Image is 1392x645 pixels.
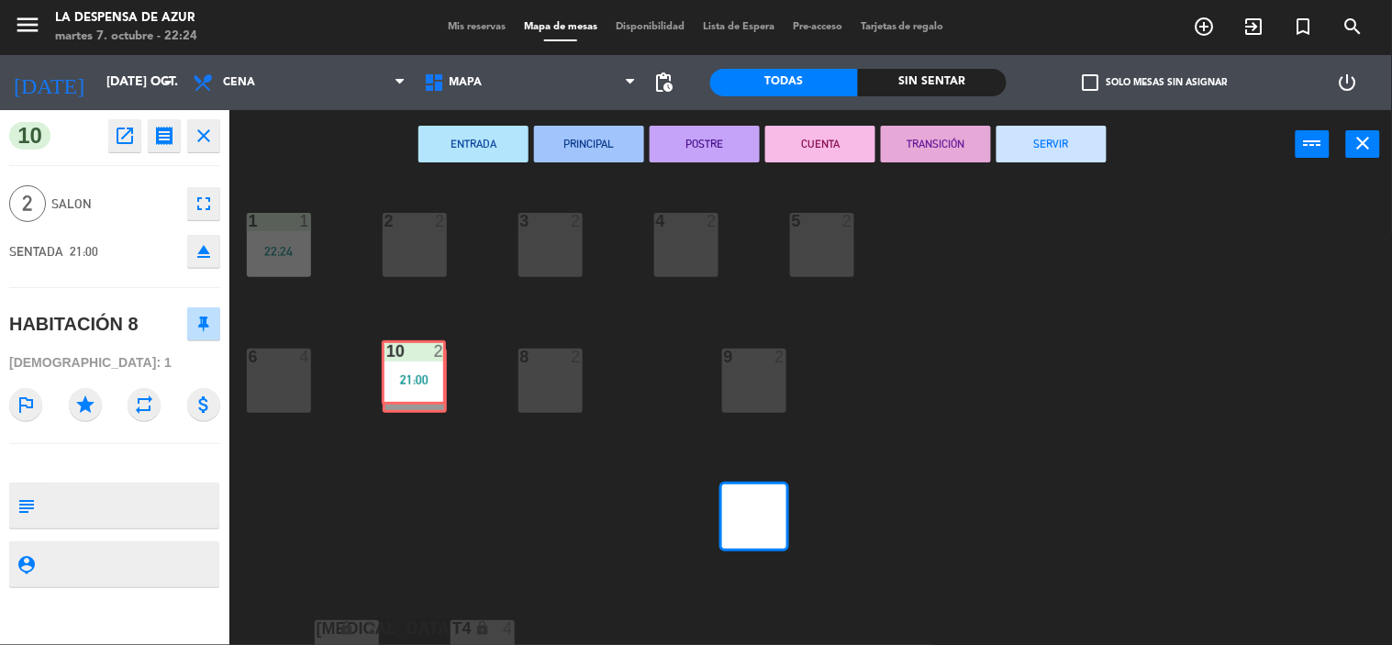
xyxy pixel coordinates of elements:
i: fullscreen [193,193,215,215]
div: martes 7. octubre - 22:24 [55,28,197,46]
span: Disponibilidad [607,22,694,32]
div: 4 [503,620,514,637]
div: 22:24 [247,245,311,258]
div: 2 [707,213,718,229]
i: arrow_drop_down [157,72,179,94]
div: 4 [299,349,310,365]
div: 5 [792,213,793,229]
div: 2 [571,213,582,229]
i: menu [14,11,41,39]
div: T4 [452,620,453,637]
i: exit_to_app [1243,16,1265,38]
i: close [193,125,215,147]
button: TRANSICIÓN [881,126,991,162]
div: 4 [656,213,657,229]
div: 2 [774,349,785,365]
button: CUENTA [765,126,875,162]
button: receipt [148,119,181,152]
span: pending_actions [653,72,675,94]
button: SERVIR [997,126,1107,162]
div: La Despensa de Azur [55,9,197,28]
div: 2 [842,213,853,229]
div: [DEMOGRAPHIC_DATA]: 1 [9,347,220,379]
i: attach_money [187,388,220,421]
button: close [1346,130,1380,158]
i: outlined_flag [9,388,42,421]
span: 2 [9,185,46,222]
span: Tarjetas de regalo [852,22,953,32]
button: ENTRADA [418,126,529,162]
div: 3 [520,213,521,229]
button: fullscreen [187,187,220,220]
span: Pre-acceso [784,22,852,32]
i: person_pin [16,554,36,574]
span: check_box_outline_blank [1082,74,1098,91]
div: [MEDICAL_DATA] [317,620,317,637]
button: close [187,119,220,152]
div: Todas [710,69,859,96]
div: 1 [299,213,310,229]
i: close [1353,132,1375,154]
label: Solo mesas sin asignar [1082,74,1227,91]
i: repeat [128,388,161,421]
span: 21:00 [70,244,98,259]
i: search [1342,16,1364,38]
div: 4 [434,351,443,368]
i: star [69,388,102,421]
button: menu [14,11,41,45]
i: turned_in_not [1293,16,1315,38]
div: 2 [435,213,446,229]
span: SENTADA [9,244,63,259]
span: SALON [51,194,178,215]
span: MAPA [450,76,483,89]
i: subject [16,495,36,516]
button: PRINCIPAL [534,126,644,162]
button: power_input [1296,130,1330,158]
i: power_input [1302,132,1324,154]
button: POSTRE [650,126,760,162]
div: 2 [571,349,582,365]
div: HABITACIÓN 8 [9,309,139,339]
i: lock [339,620,354,636]
span: Cena [223,76,255,89]
span: Lista de Espera [694,22,784,32]
span: Mapa de mesas [515,22,607,32]
button: eject [187,235,220,268]
div: 1 [249,213,250,229]
span: 10 [9,122,50,150]
div: 6 [249,349,250,365]
div: 2 [367,620,378,637]
div: 8 [520,349,521,365]
i: power_settings_new [1337,72,1359,94]
i: open_in_new [114,125,136,147]
div: Sin sentar [858,69,1007,96]
i: lock [474,620,490,636]
i: eject [193,240,215,262]
span: Mis reservas [439,22,515,32]
i: add_circle_outline [1194,16,1216,38]
i: receipt [153,125,175,147]
button: open_in_new [108,119,141,152]
div: 9 [724,349,725,365]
